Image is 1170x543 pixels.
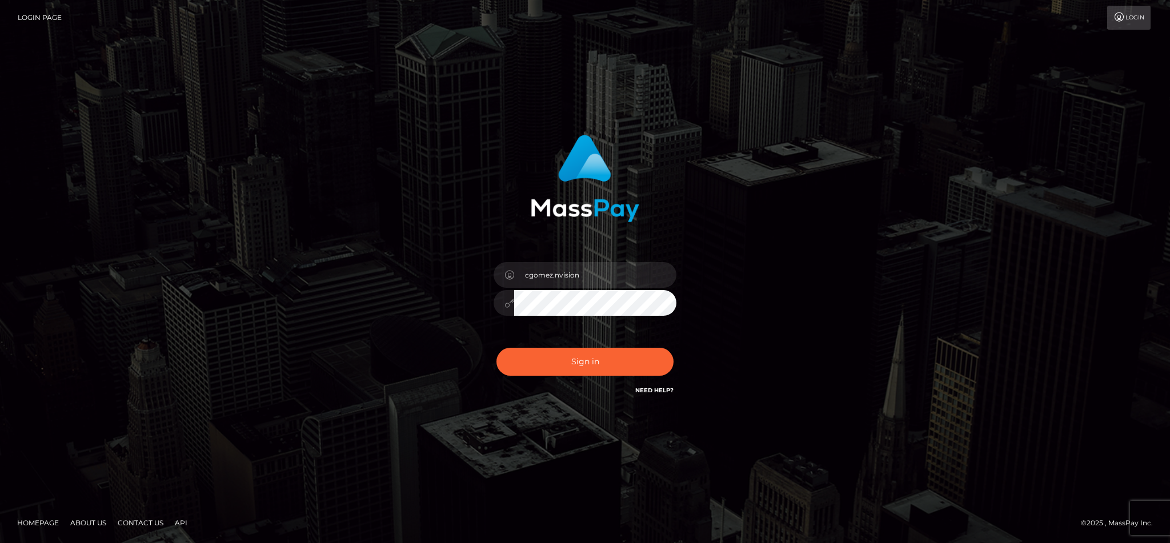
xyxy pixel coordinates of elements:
a: Login [1107,6,1151,30]
a: Login Page [18,6,62,30]
img: MassPay Login [531,135,639,222]
input: Username... [514,262,676,288]
a: API [170,514,192,532]
a: Homepage [13,514,63,532]
a: About Us [66,514,111,532]
button: Sign in [496,348,674,376]
a: Contact Us [113,514,168,532]
div: © 2025 , MassPay Inc. [1081,517,1161,529]
a: Need Help? [635,387,674,394]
